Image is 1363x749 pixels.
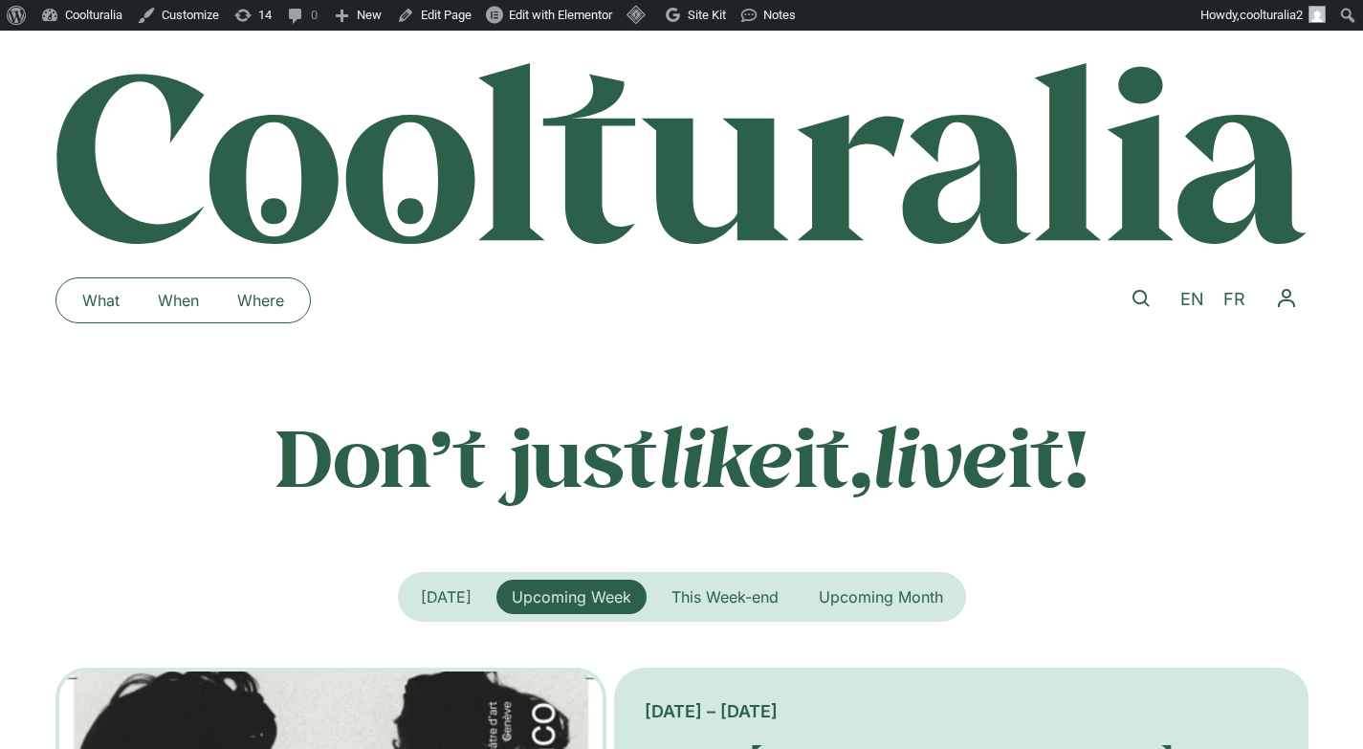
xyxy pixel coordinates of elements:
[1264,276,1308,320] button: Menu Toggle
[421,587,472,606] span: [DATE]
[688,8,726,22] span: Site Kit
[1214,286,1255,314] a: FR
[819,587,943,606] span: Upcoming Month
[1240,8,1303,22] span: coolturalia2
[872,403,1008,509] em: live
[55,408,1308,504] p: Don’t just it, it!
[218,285,303,316] a: Where
[1180,289,1204,309] span: EN
[63,285,303,316] nav: Menu
[1264,276,1308,320] nav: Menu
[139,285,218,316] a: When
[645,698,1277,724] div: [DATE] – [DATE]
[63,285,139,316] a: What
[1171,286,1214,314] a: EN
[658,403,794,509] em: like
[512,587,631,606] span: Upcoming Week
[671,587,779,606] span: This Week-end
[1223,289,1245,309] span: FR
[509,8,612,22] span: Edit with Elementor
